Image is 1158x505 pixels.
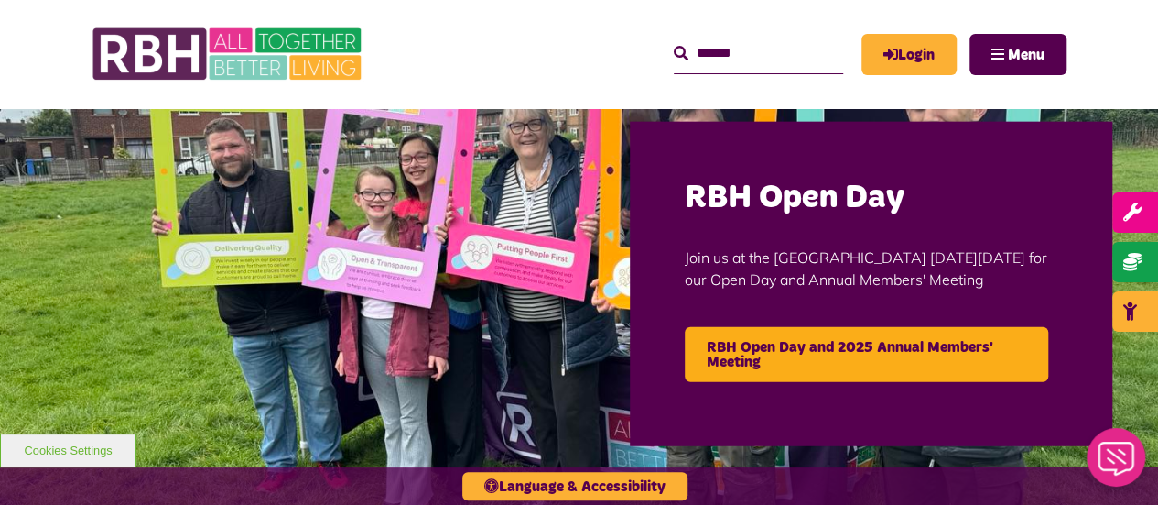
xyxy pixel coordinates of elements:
a: RBH Open Day and 2025 Annual Members' Meeting [685,327,1048,382]
input: Search [674,34,843,73]
span: Menu [1008,48,1044,62]
p: Join us at the [GEOGRAPHIC_DATA] [DATE][DATE] for our Open Day and Annual Members' Meeting [685,219,1057,318]
iframe: Netcall Web Assistant for live chat [1076,423,1158,505]
button: Language & Accessibility [462,472,687,500]
h2: RBH Open Day [685,176,1057,219]
a: MyRBH [861,34,957,75]
button: Navigation [969,34,1066,75]
img: RBH [92,18,366,90]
